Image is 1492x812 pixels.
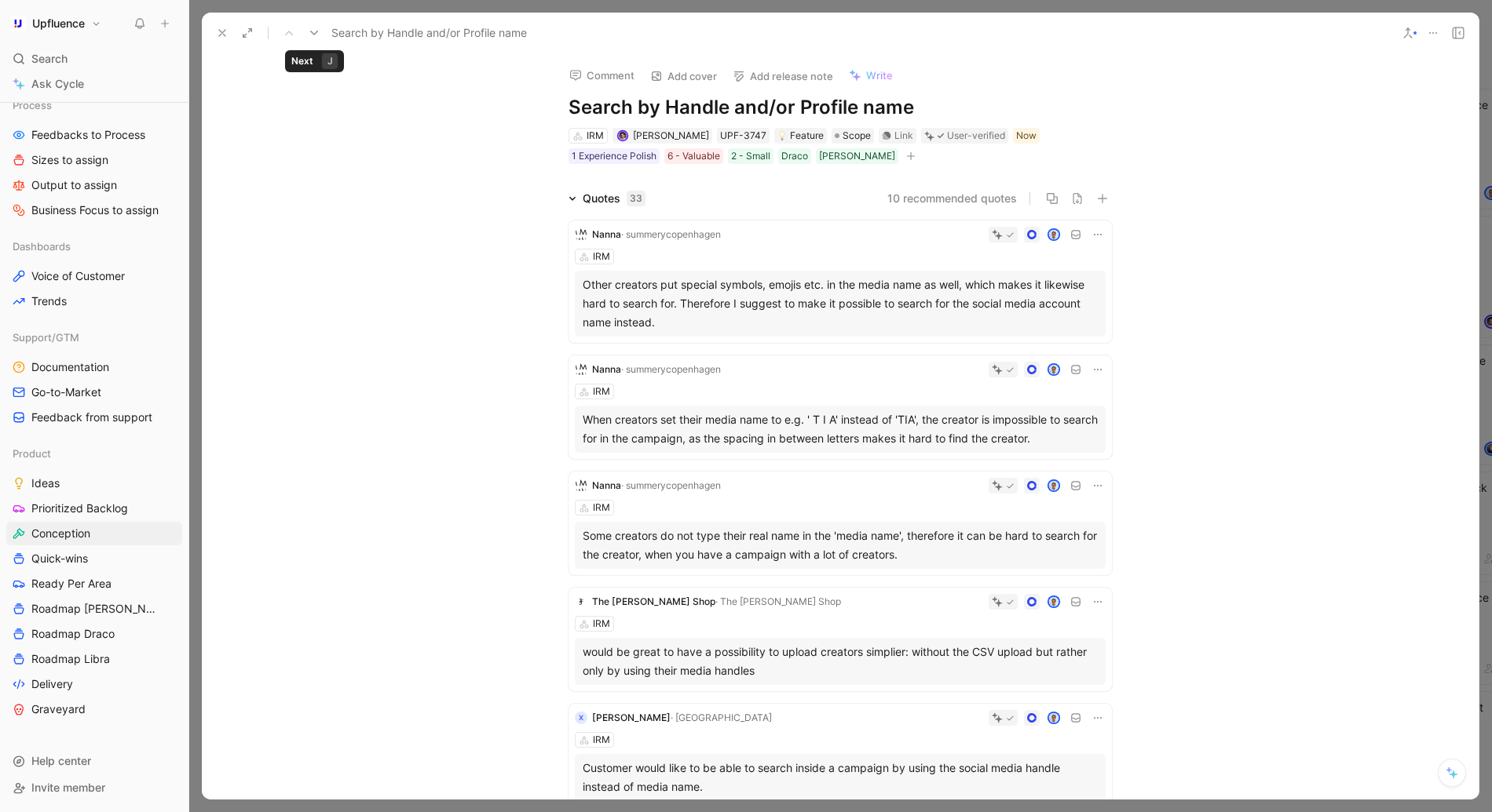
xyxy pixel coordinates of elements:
[31,49,68,68] span: Search
[583,643,1098,680] div: would be great to have a possibility to upload creators simplier: without the CSV upload but rath...
[583,189,645,208] div: Quotes
[575,228,587,241] img: logo
[592,228,621,240] span: Nanna
[31,475,60,491] span: Ideas
[13,446,51,461] span: Product
[671,712,772,723] span: · [GEOGRAPHIC_DATA]
[6,93,182,117] div: Process
[6,326,182,429] div: Support/GTMDocumentationGo-to-MarketFeedback from support
[6,72,182,96] a: Ask Cycle
[6,123,182,147] a: Feedbacks to Process
[6,93,182,222] div: ProcessFeedbacks to ProcessSizes to assignOutput to assignBusiness Focus to assign
[31,551,88,566] span: Quick-wins
[593,732,610,748] div: IRM
[593,384,610,399] div: IRM
[842,64,900,86] button: Write
[587,128,604,144] div: IRM
[6,442,182,465] div: Product
[31,75,84,93] span: Ask Cycle
[726,65,840,87] button: Add release note
[31,651,110,667] span: Roadmap Libra
[643,65,724,87] button: Add cover
[621,479,721,491] span: · summerycopenhagen
[843,128,871,144] span: Scope
[1049,365,1059,375] img: avatar
[819,148,895,164] div: [PERSON_NAME]
[331,24,527,42] span: Search by Handle and/or Profile name
[6,672,182,696] a: Delivery
[720,128,766,144] div: UPF-3747
[31,202,159,218] span: Business Focus to assign
[583,275,1098,332] div: Other creators put special symbols, emojis etc. in the media name as well, which makes it likewis...
[6,597,182,621] a: Roadmap [PERSON_NAME]
[777,128,824,144] div: Feature
[31,177,117,193] span: Output to assign
[6,173,182,197] a: Output to assign
[832,128,874,144] div: Scope
[572,148,656,164] div: 1 Experience Polish
[322,53,338,69] div: J
[6,13,105,35] button: UpfluenceUpfluence
[6,47,182,71] div: Search
[31,359,109,375] span: Documentation
[6,289,182,313] a: Trends
[593,616,610,632] div: IRM
[31,152,108,168] span: Sizes to assign
[6,697,182,721] a: Graveyard
[575,595,587,608] img: logo
[781,148,808,164] div: Draco
[31,526,90,541] span: Conception
[32,16,85,31] h1: Upfluence
[562,64,642,86] button: Comment
[10,16,26,31] img: Upfluence
[6,547,182,570] a: Quick-wins
[777,131,787,140] img: 💡
[583,526,1098,564] div: Some creators do not type their real name in the 'media name', therefore it can be hard to search...
[894,128,913,144] div: Link
[575,363,587,376] img: logo
[1049,481,1059,491] img: avatar
[31,410,152,425] span: Feedback from support
[31,701,86,717] span: Graveyard
[592,712,671,723] span: [PERSON_NAME]
[1049,713,1059,723] img: avatar
[31,626,115,642] span: Roadmap Draco
[575,479,587,492] img: logo
[6,572,182,595] a: Ready Per Area
[31,127,145,143] span: Feedbacks to Process
[592,479,621,491] span: Nanna
[715,595,841,607] span: · The [PERSON_NAME] Shop
[633,129,709,141] span: [PERSON_NAME]
[887,189,1017,208] button: 10 recommended quotes
[31,576,112,592] span: Ready Per Area
[6,326,182,349] div: Support/GTM
[6,406,182,429] a: Feedback from support
[731,148,770,164] div: 2 - Small
[31,754,91,767] span: Help center
[6,442,182,721] div: ProductIdeasPrioritized BacklogConceptionQuick-winsReady Per AreaRoadmap [PERSON_NAME]Roadmap Dra...
[575,712,587,724] div: x
[6,264,182,288] a: Voice of Customer
[774,128,827,144] div: 💡Feature
[593,249,610,264] div: IRM
[592,363,621,375] span: Nanna
[13,330,79,345] span: Support/GTM
[31,601,162,617] span: Roadmap [PERSON_NAME]
[6,148,182,172] a: Sizes to assign
[6,497,182,520] a: Prioritized Backlog
[583,759,1098,796] div: Customer would like to be able to search inside a campaign by using the social media handle inste...
[866,68,893,82] span: Write
[1016,128,1037,144] div: Now
[6,522,182,545] a: Conception
[13,97,52,113] span: Process
[6,472,182,495] a: Ideas
[6,622,182,646] a: Roadmap Draco
[6,235,182,313] div: DashboardsVoice of CustomerTrends
[593,500,610,515] div: IRM
[583,410,1098,448] div: When creators set their media name to e.g. ' T I A' instead of 'TIA', the creator is impossible t...
[1049,230,1059,240] img: avatar
[569,95,1112,120] h1: Search by Handle and/or Profile name
[592,595,715,607] span: The [PERSON_NAME] Shop
[6,776,182,799] div: Invite member
[6,381,182,404] a: Go-to-Market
